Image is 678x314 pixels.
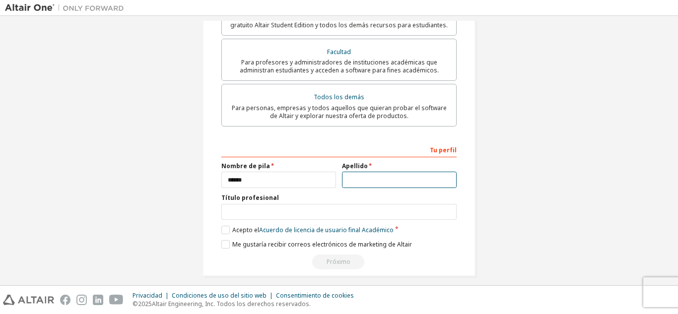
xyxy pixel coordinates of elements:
[133,291,162,300] font: Privacidad
[221,254,457,269] div: Read and acccept EULA to continue
[327,48,351,56] font: Facultad
[138,300,152,308] font: 2025
[230,13,448,29] font: Para estudiantes actualmente inscritos que buscan acceder al paquete gratuito Altair Student Edit...
[362,226,394,234] font: Académico
[221,162,270,170] font: Nombre de pila
[232,226,259,234] font: Acepto el
[109,295,124,305] img: youtube.svg
[3,295,54,305] img: altair_logo.svg
[314,93,364,101] font: Todos los demás
[259,226,360,234] font: Acuerdo de licencia de usuario final
[60,295,70,305] img: facebook.svg
[172,291,267,300] font: Condiciones de uso del sitio web
[76,295,87,305] img: instagram.svg
[152,300,311,308] font: Altair Engineering, Inc. Todos los derechos reservados.
[342,162,368,170] font: Apellido
[240,58,439,74] font: Para profesores y administradores de instituciones académicas que administran estudiantes y acced...
[93,295,103,305] img: linkedin.svg
[430,146,457,154] font: Tu perfil
[5,3,129,13] img: Altair Uno
[133,300,138,308] font: ©
[276,291,354,300] font: Consentimiento de cookies
[232,240,412,249] font: Me gustaría recibir correos electrónicos de marketing de Altair
[221,193,279,202] font: Título profesional
[232,104,447,120] font: Para personas, empresas y todos aquellos que quieran probar el software de Altair y explorar nues...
